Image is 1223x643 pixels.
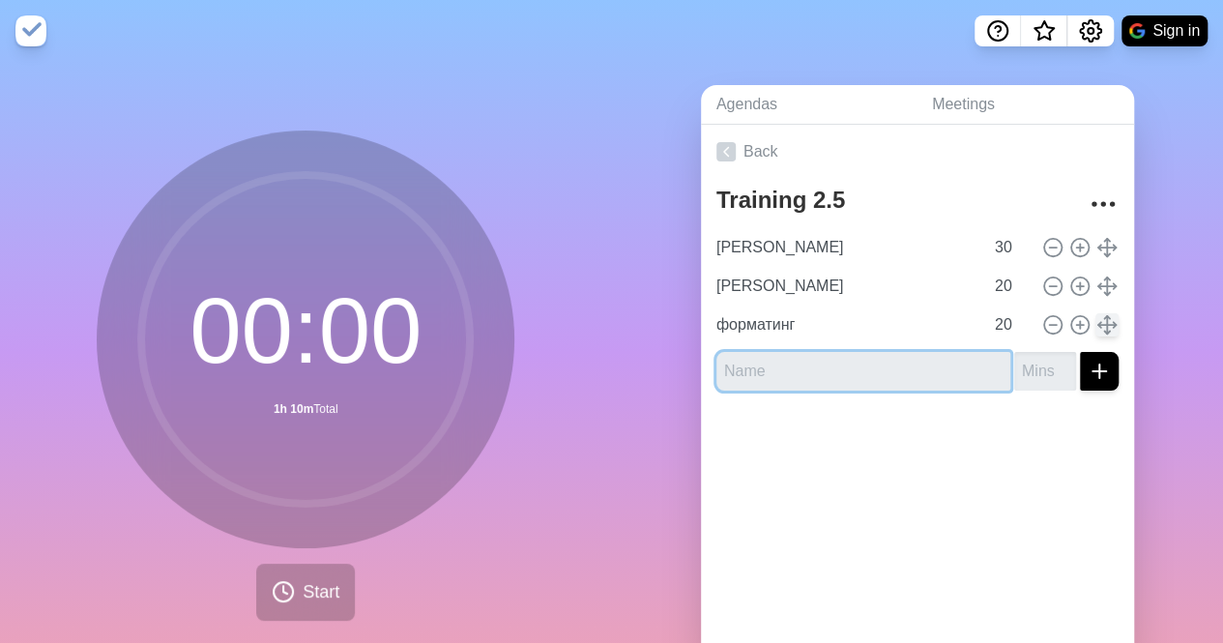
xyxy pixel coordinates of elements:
[701,125,1134,179] a: Back
[709,306,983,344] input: Name
[1121,15,1208,46] button: Sign in
[303,579,339,605] span: Start
[1067,15,1114,46] button: Settings
[975,15,1021,46] button: Help
[987,306,1034,344] input: Mins
[987,267,1034,306] input: Mins
[716,352,1010,391] input: Name
[701,85,917,125] a: Agendas
[987,228,1034,267] input: Mins
[917,85,1134,125] a: Meetings
[1129,23,1145,39] img: google logo
[1021,15,1067,46] button: What’s new
[1084,185,1122,223] button: More
[709,228,983,267] input: Name
[15,15,46,46] img: timeblocks logo
[709,267,983,306] input: Name
[256,564,355,621] button: Start
[1014,352,1076,391] input: Mins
